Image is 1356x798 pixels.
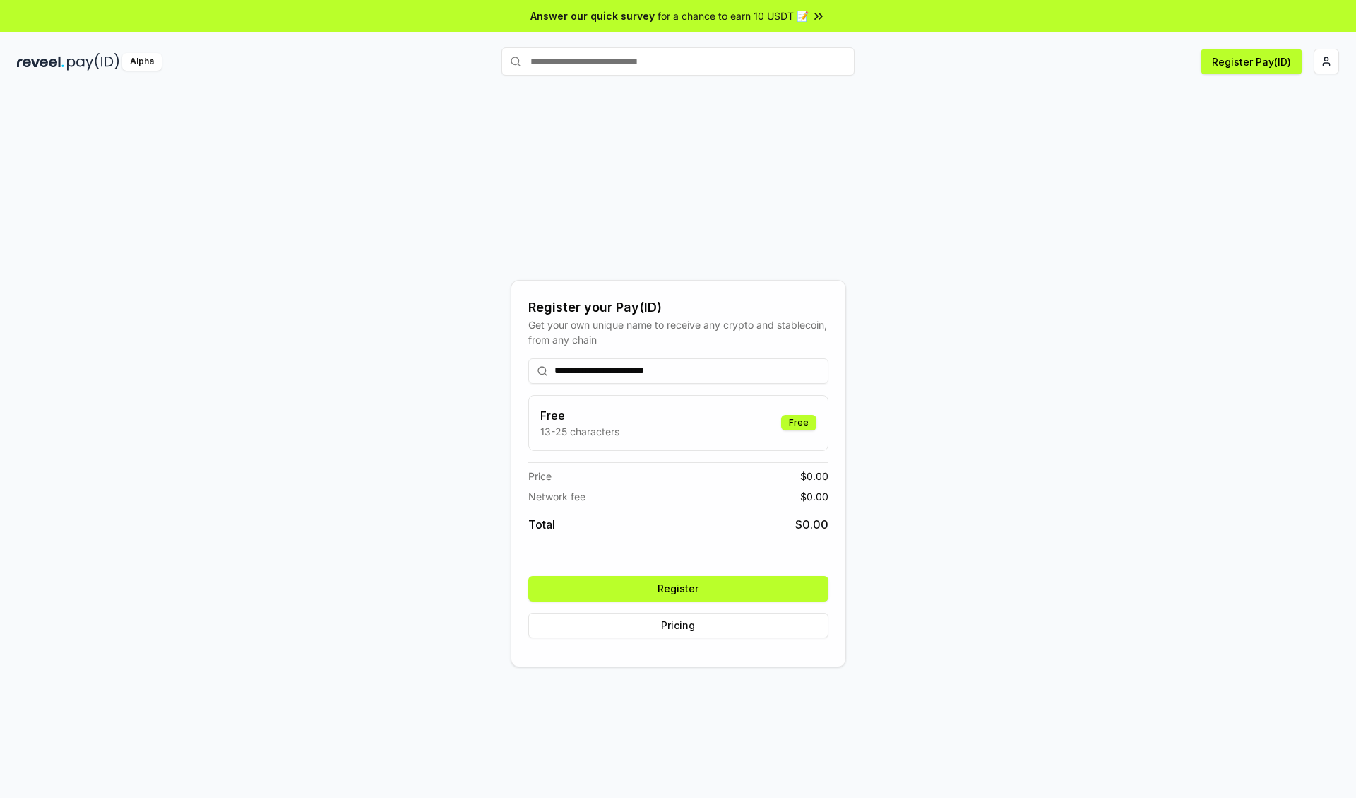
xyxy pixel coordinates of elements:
[800,489,828,504] span: $ 0.00
[658,8,809,23] span: for a chance to earn 10 USDT 📝
[67,53,119,71] img: pay_id
[528,489,585,504] span: Network fee
[528,576,828,602] button: Register
[528,516,555,533] span: Total
[17,53,64,71] img: reveel_dark
[800,469,828,483] span: $ 0.00
[528,298,828,317] div: Register your Pay(ID)
[528,317,828,347] div: Get your own unique name to receive any crypto and stablecoin, from any chain
[530,8,655,23] span: Answer our quick survey
[795,516,828,533] span: $ 0.00
[122,53,162,71] div: Alpha
[528,469,552,483] span: Price
[540,407,619,424] h3: Free
[540,424,619,439] p: 13-25 characters
[528,613,828,638] button: Pricing
[781,415,816,430] div: Free
[1201,49,1302,74] button: Register Pay(ID)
